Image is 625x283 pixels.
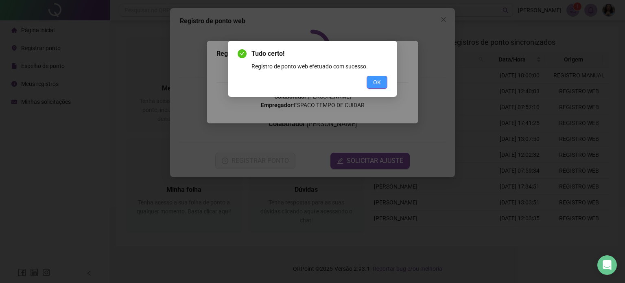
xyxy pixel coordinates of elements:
span: check-circle [238,49,247,58]
div: Open Intercom Messenger [597,255,617,275]
span: Tudo certo! [251,49,387,59]
div: Registro de ponto web efetuado com sucesso. [251,62,387,71]
span: OK [373,78,381,87]
button: OK [367,76,387,89]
